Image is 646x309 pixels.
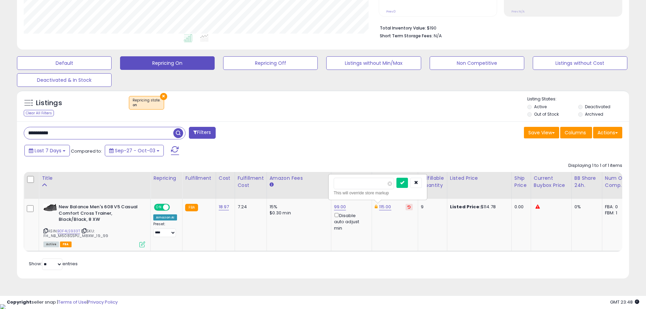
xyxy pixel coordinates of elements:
div: Cost [219,175,232,182]
div: FBA: 0 [605,204,627,210]
p: Listing States: [527,96,629,102]
div: Current Buybox Price [534,175,569,189]
strong: Copyright [7,299,32,305]
div: Fulfillable Quantity [421,175,444,189]
span: | SKU: FH_NB_M608S5PU_M8XW_19_99 [43,228,108,238]
div: Amazon AI [153,214,177,220]
div: 0% [574,204,597,210]
div: 0.00 [514,204,526,210]
div: Fulfillment Cost [238,175,264,189]
div: Title [42,175,148,182]
button: Listings without Min/Max [326,56,421,70]
li: $190 [380,23,617,32]
button: Listings without Cost [533,56,627,70]
img: 31HKZb8PQgL._SL40_.jpg [43,204,57,211]
a: 115.00 [379,204,391,210]
b: Short Term Storage Fees: [380,33,433,39]
b: Listed Price: [450,204,481,210]
label: Active [534,104,547,110]
span: Columns [565,129,586,136]
span: ON [155,205,163,210]
small: Prev: N/A [511,9,525,14]
button: Repricing Off [223,56,318,70]
a: 99.00 [334,204,346,210]
a: Privacy Policy [88,299,118,305]
a: Terms of Use [58,299,87,305]
div: BB Share 24h. [574,175,599,189]
div: 15% [270,204,326,210]
span: Repricing state : [133,98,160,108]
b: Total Inventory Value: [380,25,426,31]
span: OFF [169,205,180,210]
div: ASIN: [43,204,145,247]
span: FBA [60,242,72,247]
span: All listings currently available for purchase on Amazon [43,242,59,247]
label: Archived [585,111,603,117]
div: on [133,103,160,108]
span: Sep-27 - Oct-03 [115,147,155,154]
div: Clear All Filters [24,110,54,116]
label: Deactivated [585,104,610,110]
button: Last 7 Days [24,145,70,156]
div: Amazon Fees [270,175,328,182]
div: $0.30 min [270,210,326,216]
a: B0F4LS933T [57,228,80,234]
button: Columns [560,127,592,138]
div: seller snap | | [7,299,118,306]
button: Repricing On [120,56,215,70]
button: Deactivated & In Stock [17,73,112,87]
h5: Listings [36,98,62,108]
div: Disable auto adjust min [334,212,367,231]
button: Sep-27 - Oct-03 [105,145,164,156]
span: Show: entries [29,260,78,267]
button: Default [17,56,112,70]
div: 7.24 [238,204,261,210]
button: Save View [524,127,559,138]
div: This will override store markup [334,190,422,196]
button: Actions [593,127,622,138]
span: N/A [434,33,442,39]
div: Listed Price [450,175,509,182]
button: Filters [189,127,215,139]
div: 9 [421,204,442,210]
div: Ship Price [514,175,528,189]
label: Out of Stock [534,111,559,117]
div: Repricing [153,175,179,182]
b: New Balance Men's 608 V5 Casual Comfort Cross Trainer, Black/Black, 8 XW [59,204,141,225]
div: Preset: [153,222,177,237]
div: Displaying 1 to 1 of 1 items [568,162,622,169]
span: Last 7 Days [35,147,61,154]
span: Compared to: [71,148,102,154]
div: FBM: 1 [605,210,627,216]
button: Non Competitive [430,56,524,70]
small: FBA [185,204,198,211]
div: Num of Comp. [605,175,630,189]
div: Fulfillment [185,175,213,182]
div: $114.78 [450,204,506,210]
button: × [160,93,167,100]
small: Amazon Fees. [270,182,274,188]
small: Prev: 0 [386,9,396,14]
span: 2025-10-11 23:48 GMT [610,299,639,305]
a: 18.97 [219,204,229,210]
